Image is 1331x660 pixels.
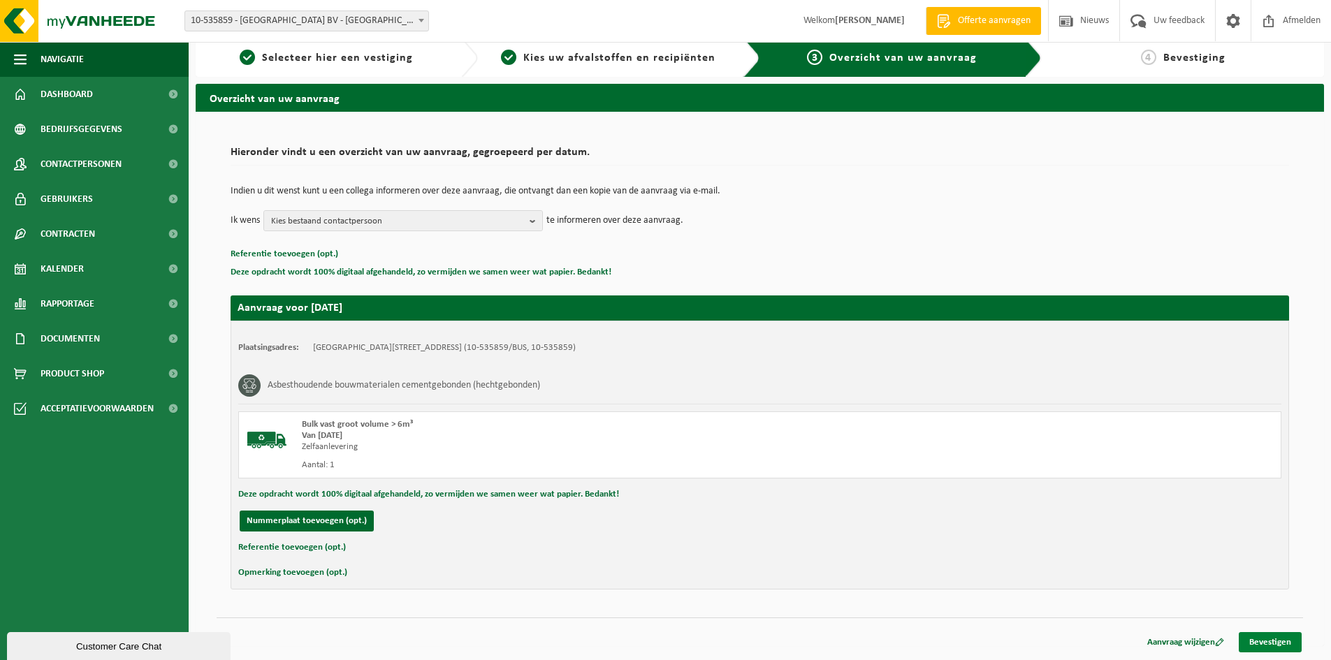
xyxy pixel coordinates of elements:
iframe: chat widget [7,629,233,660]
a: Bevestigen [1239,632,1302,652]
button: Opmerking toevoegen (opt.) [238,564,347,582]
h3: Asbesthoudende bouwmaterialen cementgebonden (hechtgebonden) [268,374,540,397]
a: Offerte aanvragen [926,7,1041,35]
span: Kalender [41,251,84,286]
div: Zelfaanlevering [302,441,816,453]
span: 1 [240,50,255,65]
span: 2 [501,50,516,65]
span: 10-535859 - RAPID ROAD BV - KOOIGEM [185,11,428,31]
button: Deze opdracht wordt 100% digitaal afgehandeld, zo vermijden we samen weer wat papier. Bedankt! [231,263,611,281]
span: 10-535859 - RAPID ROAD BV - KOOIGEM [184,10,429,31]
button: Deze opdracht wordt 100% digitaal afgehandeld, zo vermijden we samen weer wat papier. Bedankt! [238,485,619,504]
span: Kies bestaand contactpersoon [271,211,524,232]
img: BL-SO-LV.png [246,419,288,461]
strong: Aanvraag voor [DATE] [238,302,342,314]
strong: [PERSON_NAME] [835,15,905,26]
button: Kies bestaand contactpersoon [263,210,543,231]
h2: Hieronder vindt u een overzicht van uw aanvraag, gegroepeerd per datum. [231,147,1289,166]
p: Ik wens [231,210,260,231]
span: Gebruikers [41,182,93,217]
a: Aanvraag wijzigen [1137,632,1235,652]
button: Referentie toevoegen (opt.) [238,538,346,557]
span: Rapportage [41,286,94,321]
span: 3 [807,50,822,65]
td: [GEOGRAPHIC_DATA][STREET_ADDRESS] (10-535859/BUS, 10-535859) [313,342,576,353]
span: Kies uw afvalstoffen en recipiënten [523,52,715,64]
a: 1Selecteer hier een vestiging [203,50,450,66]
span: Contracten [41,217,95,251]
span: Offerte aanvragen [954,14,1034,28]
span: Contactpersonen [41,147,122,182]
span: 4 [1141,50,1156,65]
button: Referentie toevoegen (opt.) [231,245,338,263]
span: Dashboard [41,77,93,112]
span: Documenten [41,321,100,356]
div: Aantal: 1 [302,460,816,471]
h2: Overzicht van uw aanvraag [196,84,1324,111]
span: Bevestiging [1163,52,1225,64]
span: Selecteer hier een vestiging [262,52,413,64]
button: Nummerplaat toevoegen (opt.) [240,511,374,531]
span: Acceptatievoorwaarden [41,391,154,426]
strong: Plaatsingsadres: [238,343,299,352]
p: te informeren over deze aanvraag. [546,210,683,231]
strong: Van [DATE] [302,431,342,440]
a: 2Kies uw afvalstoffen en recipiënten [485,50,732,66]
span: Overzicht van uw aanvraag [829,52,977,64]
p: Indien u dit wenst kunt u een collega informeren over deze aanvraag, die ontvangt dan een kopie v... [231,186,1289,196]
span: Bulk vast groot volume > 6m³ [302,420,413,429]
span: Bedrijfsgegevens [41,112,122,147]
span: Navigatie [41,42,84,77]
span: Product Shop [41,356,104,391]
